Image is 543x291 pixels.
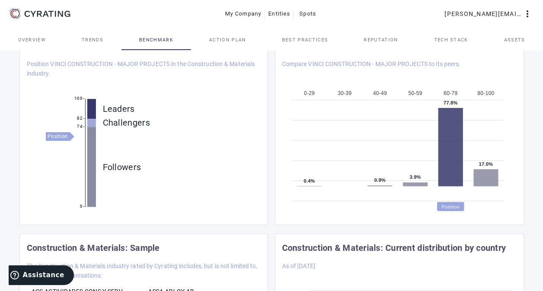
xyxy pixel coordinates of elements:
div: 100 - [74,94,85,103]
button: [PERSON_NAME][EMAIL_ADDRESS][DOMAIN_NAME] [441,6,536,22]
tspan: 80-100 [477,90,494,96]
span: Spots [299,7,316,21]
span: Trends [82,38,103,42]
div: 82 - [77,114,85,123]
button: Entities [265,6,294,22]
mat-card-title: Construction & Materials: Current distribution by country [282,241,506,255]
tspan: 0-29 [304,90,314,96]
mat-card-subtitle: Position VINCI CONSTRUCTION - MAJOR PROJECTS in the Construction & Materials industry. [27,59,260,78]
tspan: 40-49 [373,90,387,96]
div: Followers [103,127,141,207]
tspan: 30-39 [337,90,351,96]
div: 74 - [77,122,85,131]
span: Best practices [282,38,328,42]
div: 0 - [80,202,85,211]
tspan: 60-79 [443,90,457,96]
span: Benchmark [139,38,173,42]
span: Overview [18,38,46,42]
span: My Company [225,7,262,21]
button: Spots [294,6,321,22]
mat-card-subtitle: Compare VINCI CONSTRUCTION - MAJOR PROJECTS to its peers. [282,59,461,69]
span: Reputation [364,38,398,42]
span: Action Plan [209,38,246,42]
span: [PERSON_NAME][EMAIL_ADDRESS][DOMAIN_NAME] [445,7,522,21]
mat-card-subtitle: As of [DATE] [282,261,315,271]
div: Position [46,132,70,141]
tspan: 50-59 [408,90,422,96]
div: Challengers [103,119,150,127]
span: Assets [504,38,525,42]
iframe: Ouvre un widget dans lequel vous pouvez trouver plus d’informations [9,265,74,287]
div: Leaders [103,99,135,119]
mat-card-title: Construction & Materials: Sample [27,241,160,255]
g: CYRATING [25,11,70,17]
span: Tech Stack [434,38,468,42]
mat-card-subtitle: The Construction & Materials industry rated by Cyrating includes, but is not limited to, the foll... [27,261,260,280]
mat-icon: more_vert [522,9,533,19]
span: Entities [268,7,290,21]
button: My Company [222,6,265,22]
